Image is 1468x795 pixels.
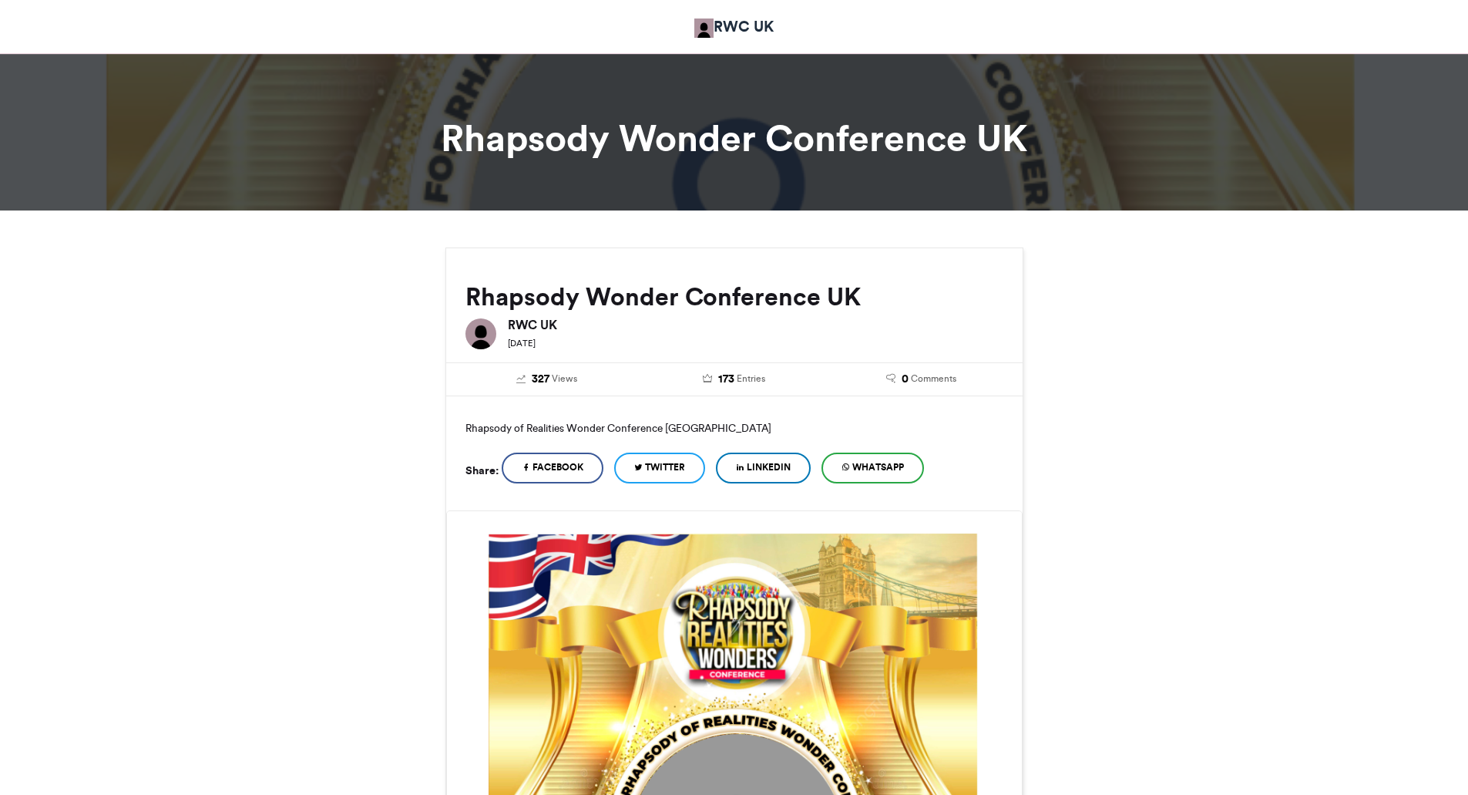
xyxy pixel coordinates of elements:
[502,453,603,483] a: Facebook
[694,19,714,38] img: RWC UK
[465,318,496,349] img: RWC UK
[852,460,904,474] span: WhatsApp
[839,371,1003,388] a: 0 Comments
[307,120,1162,157] h1: Rhapsody Wonder Conference UK
[465,416,1003,440] p: Rhapsody of Realities Wonder Conference [GEOGRAPHIC_DATA]
[465,371,630,388] a: 327 Views
[508,338,536,349] small: [DATE]
[821,453,924,483] a: WhatsApp
[737,372,765,386] span: Entries
[465,460,499,480] h5: Share:
[902,371,909,388] span: 0
[645,460,685,474] span: Twitter
[532,460,583,474] span: Facebook
[911,372,956,386] span: Comments
[652,371,816,388] a: 173 Entries
[508,318,1003,331] h6: RWC UK
[465,283,1003,311] h2: Rhapsody Wonder Conference UK
[747,460,791,474] span: LinkedIn
[716,453,811,483] a: LinkedIn
[614,453,705,483] a: Twitter
[718,371,734,388] span: 173
[532,371,549,388] span: 327
[552,372,577,386] span: Views
[694,15,774,38] a: RWC UK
